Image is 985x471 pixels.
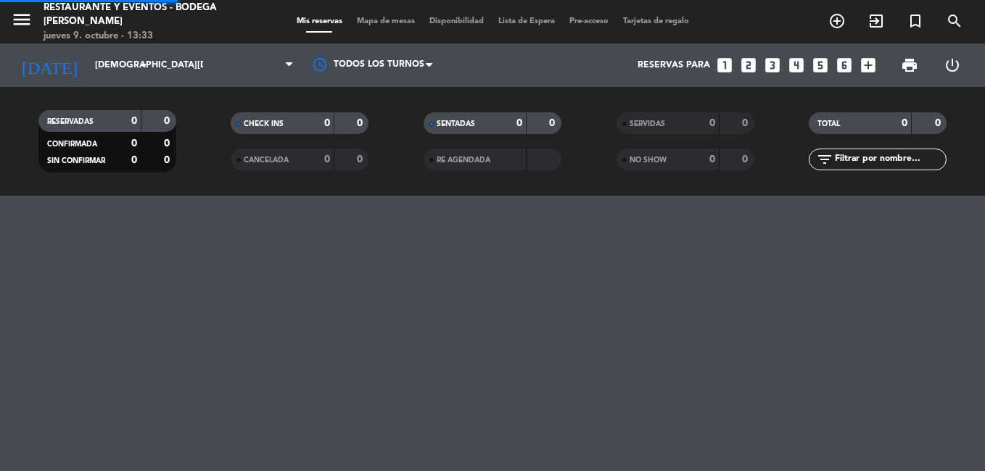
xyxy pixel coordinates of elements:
[131,138,137,149] strong: 0
[630,120,665,128] span: SERVIDAS
[516,118,522,128] strong: 0
[816,151,833,168] i: filter_list
[44,29,236,43] div: jueves 9. octubre - 13:33
[350,17,422,25] span: Mapa de mesas
[437,157,490,164] span: RE AGENDADA
[11,9,33,30] i: menu
[859,56,878,75] i: add_box
[164,138,173,149] strong: 0
[709,118,715,128] strong: 0
[324,118,330,128] strong: 0
[709,154,715,164] strong: 0
[357,154,366,164] strong: 0
[742,154,751,164] strong: 0
[616,17,696,25] span: Tarjetas de regalo
[491,17,562,25] span: Lista de Espera
[787,56,806,75] i: looks_4
[44,1,236,29] div: Restaurante y Eventos - Bodega [PERSON_NAME]
[935,118,944,128] strong: 0
[907,12,924,30] i: turned_in_not
[811,56,830,75] i: looks_5
[11,9,33,36] button: menu
[244,120,284,128] span: CHECK INS
[11,49,88,81] i: [DATE]
[47,141,97,148] span: CONFIRMADA
[902,118,907,128] strong: 0
[715,56,734,75] i: looks_one
[164,116,173,126] strong: 0
[289,17,350,25] span: Mis reservas
[833,151,946,167] input: Filtrar por nombre...
[901,57,918,74] span: print
[437,120,475,128] span: SENTADAS
[638,60,710,70] span: Reservas para
[562,17,616,25] span: Pre-acceso
[131,155,137,165] strong: 0
[47,118,94,125] span: RESERVADAS
[817,120,840,128] span: TOTAL
[742,118,751,128] strong: 0
[931,43,975,87] div: LOG OUT
[357,118,366,128] strong: 0
[828,12,846,30] i: add_circle_outline
[944,57,961,74] i: power_settings_new
[835,56,854,75] i: looks_6
[422,17,491,25] span: Disponibilidad
[164,155,173,165] strong: 0
[135,57,152,74] i: arrow_drop_down
[549,118,558,128] strong: 0
[47,157,105,164] span: SIN CONFIRMAR
[867,12,885,30] i: exit_to_app
[630,157,667,164] span: NO SHOW
[131,116,137,126] strong: 0
[324,154,330,164] strong: 0
[739,56,758,75] i: looks_two
[244,157,289,164] span: CANCELADA
[763,56,782,75] i: looks_3
[946,12,963,30] i: search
